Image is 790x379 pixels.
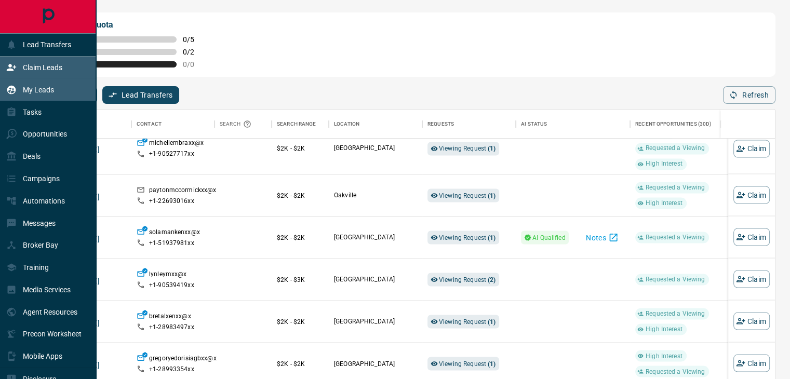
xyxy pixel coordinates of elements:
span: AI Qualified [532,232,566,242]
span: 0 / 0 [183,60,206,69]
p: +1- 90539419xx [149,280,194,289]
div: Viewing Request (2) [427,273,499,286]
div: Viewing Request (1) [427,188,499,202]
div: Location [334,110,359,139]
span: Requested a Viewing [641,309,709,318]
strong: ( 1 ) [488,145,496,152]
p: $2K - $2K [277,191,324,200]
p: [GEOGRAPHIC_DATA] [334,144,417,153]
button: Claim [733,186,770,204]
button: Claim [733,140,770,157]
span: 0 / 5 [183,35,206,44]
p: $2K - $2K [277,233,324,242]
p: gregoryedorisiagbxx@x [149,354,217,364]
p: $2K - $2K [277,317,324,326]
strong: ( 1 ) [488,360,496,368]
button: Lead Transfers [102,86,180,104]
div: Search [220,110,254,139]
span: Requested a Viewing [641,367,709,376]
div: Search Range [277,110,316,139]
button: Claim [733,270,770,288]
div: AI Status [521,110,547,139]
div: Viewing Request (1) [427,357,499,371]
div: Viewing Request (1) [427,231,499,244]
button: Claim [733,312,770,330]
span: Requested a Viewing [641,275,709,284]
span: Viewing Request [439,234,496,241]
div: Recent Opportunities (30d) [635,110,712,139]
div: Contact [131,110,215,139]
span: 0 / 2 [183,48,206,56]
strong: ( 1 ) [488,192,496,199]
strong: ( 2 ) [488,276,496,283]
p: [GEOGRAPHIC_DATA] [334,359,417,368]
div: Name [38,110,131,139]
p: $2K - $3K [277,275,324,284]
span: Requested a Viewing [641,233,709,242]
span: Requested a Viewing [641,144,709,153]
button: Claim [733,354,770,372]
p: [GEOGRAPHIC_DATA] [334,317,417,326]
span: Viewing Request [439,145,496,152]
p: $2K - $2K [277,144,324,153]
span: High Interest [641,160,687,169]
p: [GEOGRAPHIC_DATA] [334,233,417,242]
div: Location [329,110,422,139]
button: Notes [580,229,625,246]
div: Requests [427,110,454,139]
p: +1- 22693016xx [149,196,194,205]
p: +1- 28983497xx [149,322,194,331]
span: Viewing Request [439,318,496,325]
strong: ( 1 ) [488,318,496,325]
button: Refresh [723,86,775,104]
div: AI Status [516,110,630,139]
div: Viewing Request (1) [427,315,499,328]
div: Requests [422,110,516,139]
span: High Interest [641,325,687,334]
span: High Interest [641,199,687,208]
p: [GEOGRAPHIC_DATA] [334,275,417,284]
p: +1- 90527717xx [149,150,194,158]
span: Requested a Viewing [641,183,709,192]
p: +1- 51937981xx [149,238,194,247]
span: Viewing Request [439,360,496,368]
span: Viewing Request [439,192,496,199]
div: Viewing Request (1) [427,142,499,155]
p: Oakville [334,191,417,200]
div: Search Range [272,110,329,139]
p: $2K - $2K [277,359,324,369]
p: paytonmccormickxx@x [149,185,216,196]
span: Viewing Request [439,276,496,283]
div: Contact [137,110,162,139]
div: Recent Opportunities (30d) [630,110,734,139]
p: michellembraxx@x [149,139,204,150]
p: solamankenxx@x [149,227,200,238]
p: lynleymxx@x [149,269,186,280]
p: +1- 28993354xx [149,365,194,374]
p: My Daily Quota [56,19,206,31]
button: Claim [733,228,770,246]
p: bretalxenxx@x [149,312,191,322]
strong: ( 1 ) [488,234,496,241]
span: High Interest [641,351,687,360]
